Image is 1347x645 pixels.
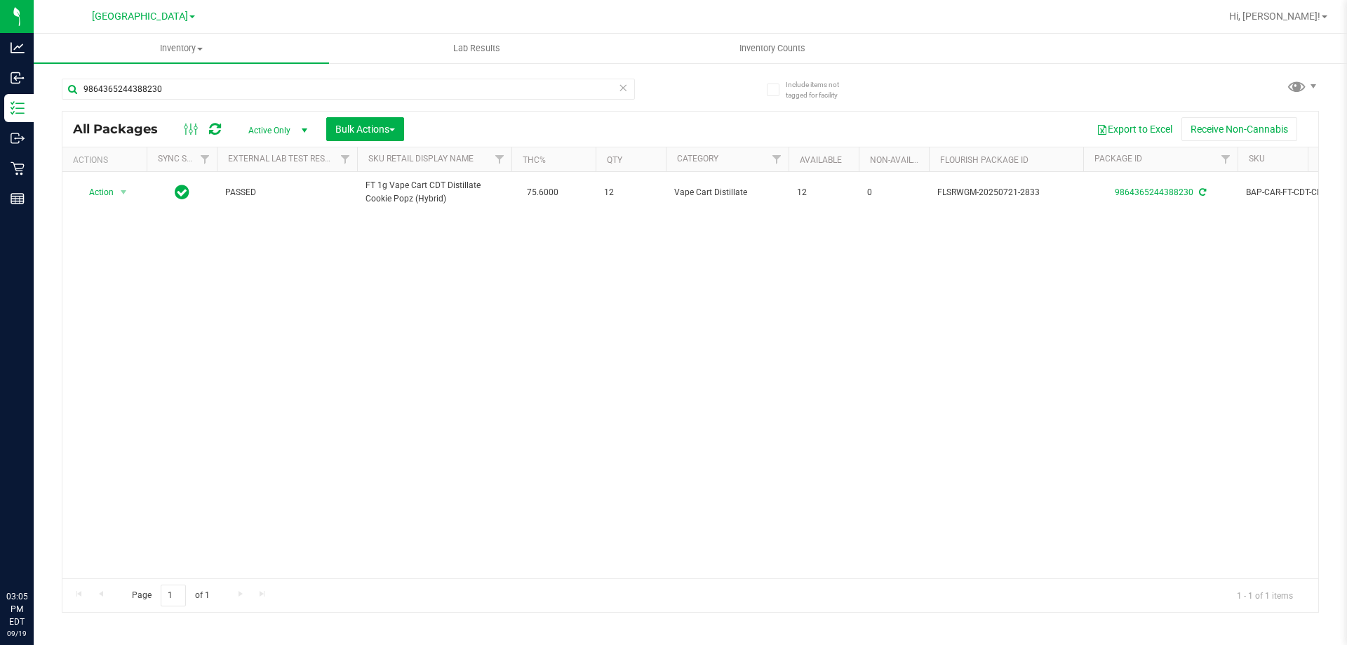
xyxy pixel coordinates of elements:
[225,186,349,199] span: PASSED
[366,179,503,206] span: FT 1g Vape Cart CDT Distillate Cookie Popz (Hybrid)
[6,590,27,628] p: 03:05 PM EDT
[335,124,395,135] span: Bulk Actions
[11,71,25,85] inline-svg: Inbound
[175,182,189,202] span: In Sync
[62,79,635,100] input: Search Package ID, Item Name, SKU, Lot or Part Number...
[434,42,519,55] span: Lab Results
[523,155,546,165] a: THC%
[1229,11,1320,22] span: Hi, [PERSON_NAME]!
[721,42,824,55] span: Inventory Counts
[520,182,565,203] span: 75.6000
[34,34,329,63] a: Inventory
[937,186,1075,199] span: FLSRWGM-20250721-2833
[326,117,404,141] button: Bulk Actions
[1249,154,1265,164] a: SKU
[1226,585,1304,606] span: 1 - 1 of 1 items
[11,101,25,115] inline-svg: Inventory
[161,585,186,606] input: 1
[1115,187,1193,197] a: 9864365244388230
[870,155,932,165] a: Non-Available
[11,131,25,145] inline-svg: Outbound
[488,147,511,171] a: Filter
[11,41,25,55] inline-svg: Analytics
[604,186,657,199] span: 12
[368,154,474,164] a: Sku Retail Display Name
[618,79,628,97] span: Clear
[329,34,624,63] a: Lab Results
[607,155,622,165] a: Qty
[76,182,114,202] span: Action
[624,34,920,63] a: Inventory Counts
[11,161,25,175] inline-svg: Retail
[115,182,133,202] span: select
[674,186,780,199] span: Vape Cart Distillate
[786,79,856,100] span: Include items not tagged for facility
[765,147,789,171] a: Filter
[800,155,842,165] a: Available
[797,186,850,199] span: 12
[334,147,357,171] a: Filter
[92,11,188,22] span: [GEOGRAPHIC_DATA]
[194,147,217,171] a: Filter
[34,42,329,55] span: Inventory
[73,121,172,137] span: All Packages
[6,628,27,639] p: 09/19
[867,186,920,199] span: 0
[228,154,338,164] a: External Lab Test Result
[1087,117,1181,141] button: Export to Excel
[677,154,718,164] a: Category
[940,155,1028,165] a: Flourish Package ID
[1197,187,1206,197] span: Sync from Compliance System
[11,192,25,206] inline-svg: Reports
[158,154,212,164] a: Sync Status
[1214,147,1238,171] a: Filter
[1094,154,1142,164] a: Package ID
[1181,117,1297,141] button: Receive Non-Cannabis
[120,585,221,606] span: Page of 1
[73,155,141,165] div: Actions
[14,533,56,575] iframe: Resource center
